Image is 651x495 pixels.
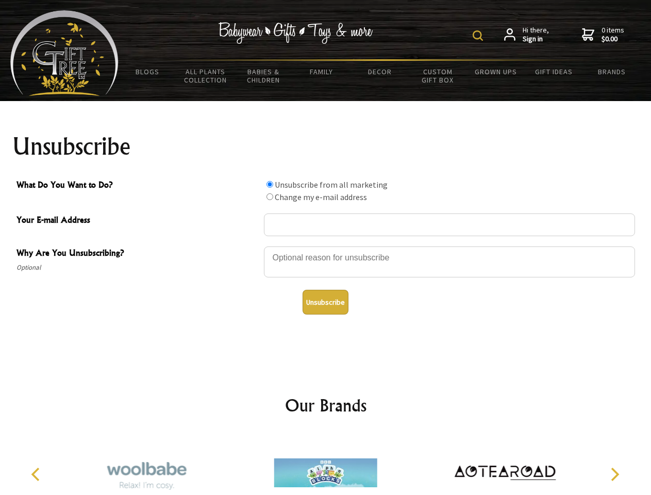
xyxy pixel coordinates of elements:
[264,246,635,277] textarea: Why Are You Unsubscribing?
[350,61,409,82] a: Decor
[235,61,293,91] a: Babies & Children
[523,26,549,44] span: Hi there,
[266,193,273,200] input: What Do You Want to Do?
[26,463,48,486] button: Previous
[16,261,259,274] span: Optional
[266,181,273,188] input: What Do You Want to Do?
[525,61,583,82] a: Gift Ideas
[21,393,631,418] h2: Our Brands
[177,61,235,91] a: All Plants Collection
[293,61,351,82] a: Family
[523,35,549,44] strong: Sign in
[219,22,373,44] img: Babywear - Gifts - Toys & more
[16,178,259,193] span: What Do You Want to Do?
[583,61,641,82] a: Brands
[303,290,348,315] button: Unsubscribe
[119,61,177,82] a: BLOGS
[10,10,119,96] img: Babyware - Gifts - Toys and more...
[275,192,367,202] label: Change my e-mail address
[602,35,624,44] strong: $0.00
[409,61,467,91] a: Custom Gift Box
[473,30,483,41] img: product search
[16,213,259,228] span: Your E-mail Address
[16,246,259,261] span: Why Are You Unsubscribing?
[603,463,626,486] button: Next
[582,26,624,44] a: 0 items$0.00
[264,213,635,236] input: Your E-mail Address
[275,179,388,190] label: Unsubscribe from all marketing
[466,61,525,82] a: Grown Ups
[504,26,549,44] a: Hi there,Sign in
[602,25,624,44] span: 0 items
[12,134,639,159] h1: Unsubscribe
